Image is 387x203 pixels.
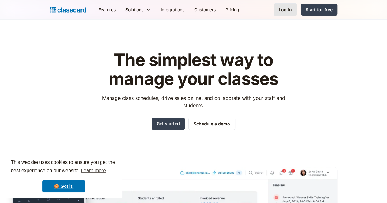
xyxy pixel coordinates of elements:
div: Solutions [121,3,156,16]
div: Log in [279,6,292,13]
a: Pricing [221,3,244,16]
a: Integrations [156,3,189,16]
a: Log in [274,3,297,16]
div: cookieconsent [5,153,122,198]
a: Start for free [301,4,337,16]
a: learn more about cookies [80,166,107,175]
div: Solutions [125,6,143,13]
a: Get started [152,118,185,130]
p: Manage class schedules, drive sales online, and collaborate with your staff and students. [96,94,291,109]
a: dismiss cookie message [42,180,85,192]
a: Customers [189,3,221,16]
h1: The simplest way to manage your classes [96,51,291,88]
a: Features [94,3,121,16]
a: Logo [50,5,86,14]
span: This website uses cookies to ensure you get the best experience on our website. [11,159,117,175]
a: Schedule a demo [188,118,235,130]
div: Start for free [306,6,333,13]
